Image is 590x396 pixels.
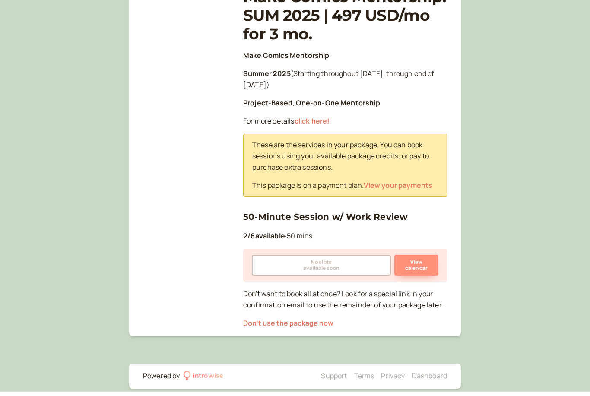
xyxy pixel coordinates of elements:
p: This package is on a payment plan. [252,184,438,196]
b: 2 / 6 available [243,235,285,245]
p: These are the services in your package. You can book sessions using your available package credit... [252,144,438,177]
strong: Make Comics Mentorship [243,55,330,64]
p: For more details [243,120,447,131]
a: Dashboard [412,375,447,385]
div: introwise [193,375,223,386]
p: Don't want to book all at once? Look for a special link in your confirmation email to use the rem... [243,293,447,315]
h3: 50-Minute Session w/ Work Review [243,214,447,228]
p: (Starting throughout [DATE], through end of [DATE]) [243,73,447,95]
a: click here! [295,120,330,130]
p: 50 mins [243,235,447,246]
button: No slotsavailable soon [252,259,391,280]
span: · [285,235,287,245]
a: Terms [354,375,374,385]
strong: Project-Based, One-on-One Mentorship [243,102,380,112]
a: Privacy [381,375,405,385]
strong: Summer 2025 [243,73,291,82]
a: View your payments [364,185,432,194]
button: View calendar [394,259,438,280]
a: Support [321,375,347,385]
div: Powered by [143,375,180,386]
a: introwise [184,375,224,386]
button: Don't use the package now [243,323,333,331]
